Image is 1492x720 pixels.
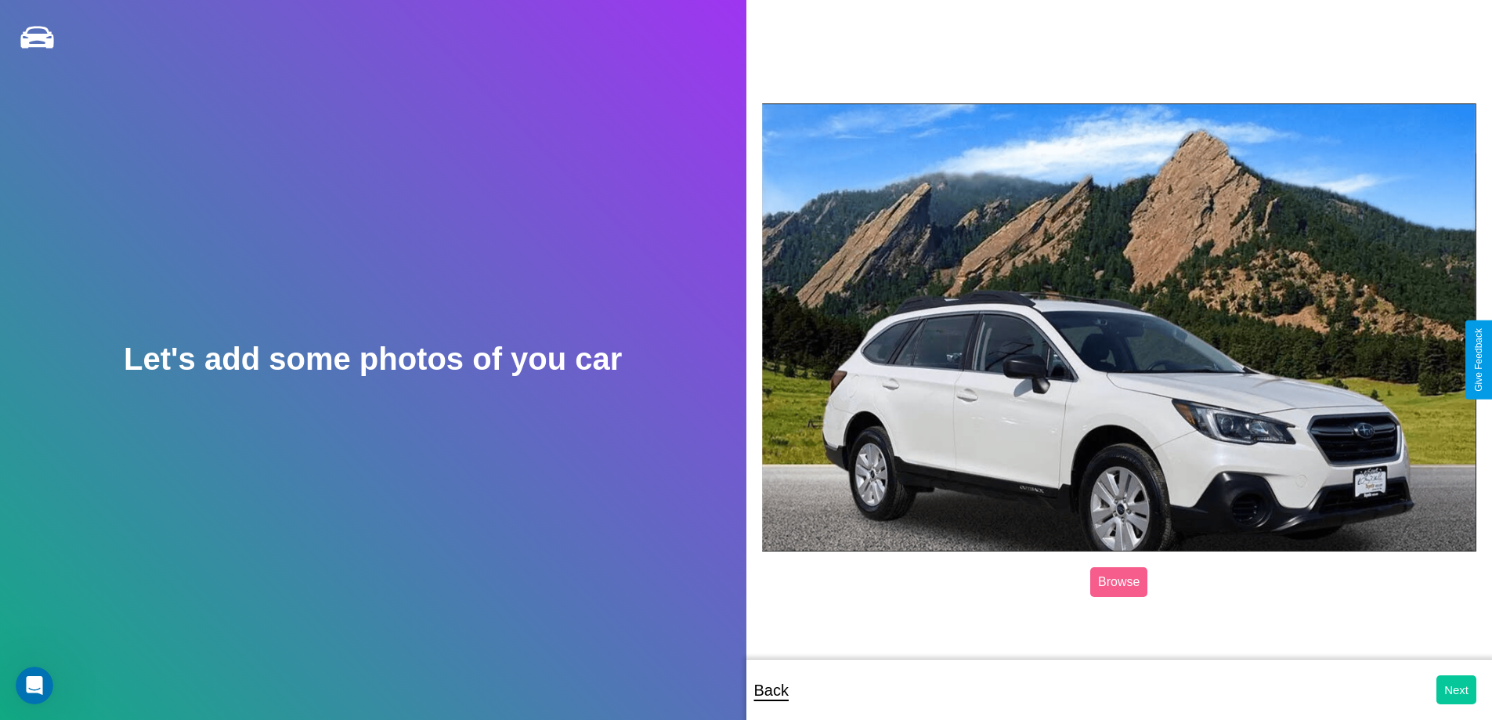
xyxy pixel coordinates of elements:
iframe: Intercom live chat [16,667,53,704]
div: Give Feedback [1473,328,1484,392]
img: posted [762,103,1477,552]
button: Next [1436,675,1476,704]
label: Browse [1090,567,1147,597]
h2: Let's add some photos of you car [124,342,622,377]
p: Back [754,676,789,704]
